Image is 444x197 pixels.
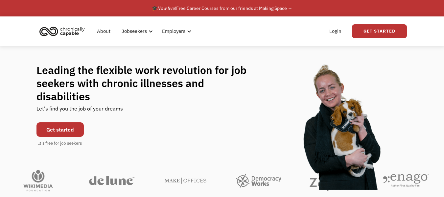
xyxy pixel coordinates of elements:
[325,21,345,42] a: Login
[93,21,114,42] a: About
[158,21,193,42] div: Employers
[37,24,87,38] img: Chronically Capable logo
[157,5,176,11] em: Now live!
[36,122,84,137] a: Get started
[36,63,259,103] h1: Leading the flexible work revolution for job seekers with chronic illnesses and disabilities
[38,140,82,147] div: It's free for job seekers
[37,24,90,38] a: home
[162,27,185,35] div: Employers
[122,27,147,35] div: Jobseekers
[118,21,155,42] div: Jobseekers
[36,103,123,119] div: Let's find you the job of your dreams
[152,4,292,12] div: 🎓 Free Career Courses from our friends at Making Space →
[352,24,407,38] a: Get Started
